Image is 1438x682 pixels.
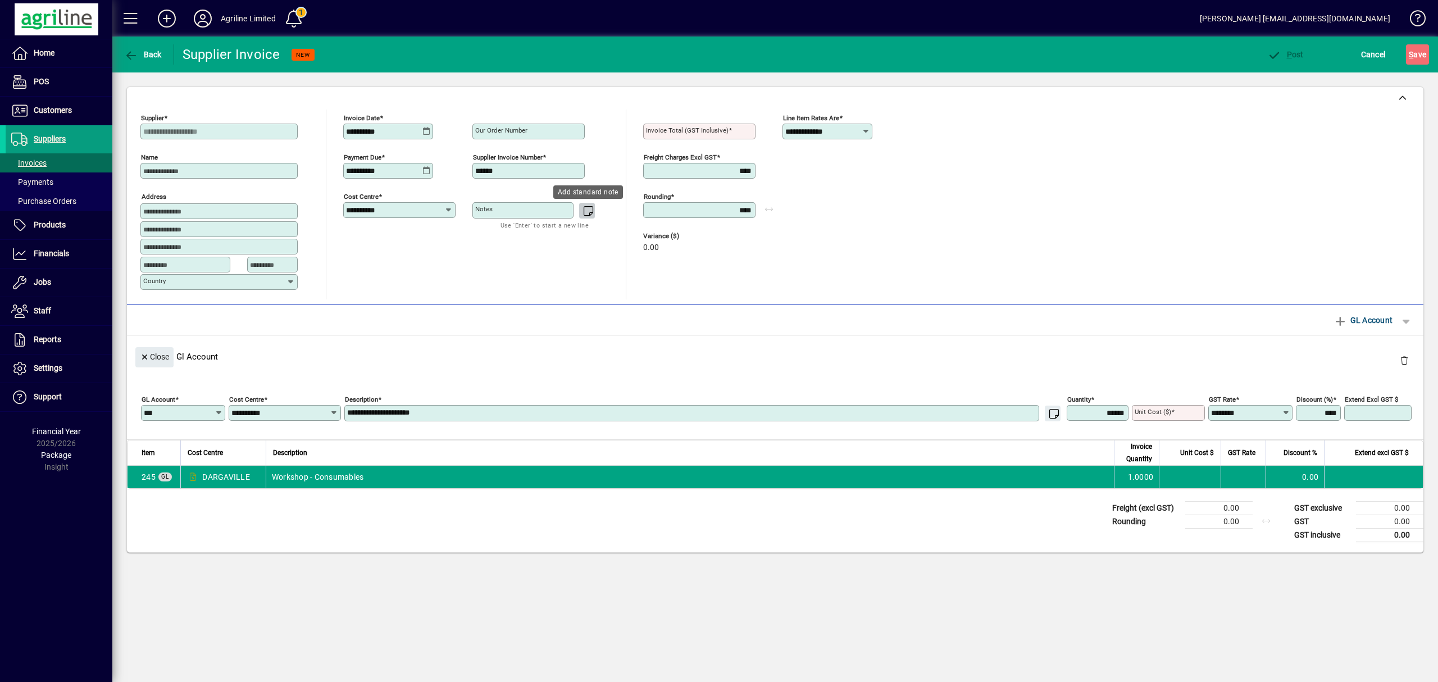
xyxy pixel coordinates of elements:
button: Save [1406,44,1429,65]
span: Customers [34,106,72,115]
td: GST inclusive [1289,528,1356,542]
span: Settings [34,363,62,372]
a: Home [6,39,112,67]
span: Jobs [34,278,51,287]
mat-label: Country [143,277,166,285]
span: Description [273,447,307,459]
button: Add [149,8,185,29]
button: Close [135,347,174,367]
mat-label: Our order number [475,126,527,134]
a: Staff [6,297,112,325]
td: 0.00 [1185,501,1253,515]
span: ave [1409,46,1426,63]
span: Cost Centre [188,447,223,459]
td: 1.0000 [1114,466,1159,488]
a: Invoices [6,153,112,172]
span: Cancel [1361,46,1386,63]
a: Purchase Orders [6,192,112,211]
span: Invoice Quantity [1121,440,1152,465]
mat-label: Payment due [344,153,381,161]
a: POS [6,68,112,96]
span: Back [124,50,162,59]
span: Home [34,48,54,57]
a: Reports [6,326,112,354]
a: Products [6,211,112,239]
span: S [1409,50,1413,59]
td: Workshop - Consumables [266,466,1114,488]
div: Gl Account [127,336,1423,377]
span: Item [142,447,155,459]
span: Financials [34,249,69,258]
span: GST Rate [1228,447,1255,459]
mat-label: Unit Cost ($) [1135,408,1171,416]
span: Staff [34,306,51,315]
mat-label: Discount (%) [1296,395,1333,403]
span: 0.00 [643,243,659,252]
div: Agriline Limited [221,10,276,28]
span: Payments [11,178,53,187]
mat-hint: Use 'Enter' to start a new line [500,219,589,231]
a: Support [6,383,112,411]
td: 0.00 [1356,515,1423,528]
span: Products [34,220,66,229]
mat-label: Extend excl GST $ [1345,395,1398,403]
button: Back [121,44,165,65]
mat-label: Supplier [141,114,164,122]
span: Unit Cost $ [1180,447,1214,459]
app-page-header-button: Back [112,44,174,65]
mat-label: Rounding [644,193,671,201]
a: Settings [6,354,112,383]
a: Financials [6,240,112,268]
span: Extend excl GST $ [1355,447,1409,459]
a: Payments [6,172,112,192]
mat-label: Quantity [1067,395,1091,403]
app-page-header-button: Delete [1391,355,1418,365]
td: 0.00 [1185,515,1253,528]
span: Variance ($) [643,233,711,240]
td: 0.00 [1356,501,1423,515]
td: Rounding [1107,515,1185,528]
span: Close [140,348,169,366]
span: POS [34,77,49,86]
span: P [1287,50,1292,59]
td: GST [1289,515,1356,528]
span: DARGAVILLE [202,471,250,483]
span: GL [161,474,169,480]
button: Profile [185,8,221,29]
span: Discount % [1284,447,1317,459]
td: Freight (excl GST) [1107,501,1185,515]
span: Reports [34,335,61,344]
button: Delete [1391,347,1418,374]
span: Purchase Orders [11,197,76,206]
div: Add standard note [553,185,623,199]
span: Package [41,451,71,460]
a: Knowledge Base [1401,2,1424,39]
a: Customers [6,97,112,125]
span: Invoices [11,158,47,167]
mat-label: Cost Centre [344,193,379,201]
span: ost [1267,50,1304,59]
button: Post [1264,44,1307,65]
span: Suppliers [34,134,66,143]
app-page-header-button: Close [133,351,176,361]
mat-label: GST rate [1209,395,1236,403]
span: Financial Year [32,427,81,436]
mat-label: Notes [475,205,493,213]
td: GST exclusive [1289,501,1356,515]
mat-label: Name [141,153,158,161]
mat-label: Description [345,395,378,403]
span: NEW [296,51,310,58]
div: Supplier Invoice [183,46,280,63]
mat-label: GL Account [142,395,175,403]
mat-label: Invoice Total (GST inclusive) [646,126,729,134]
div: [PERSON_NAME] [EMAIL_ADDRESS][DOMAIN_NAME] [1200,10,1390,28]
mat-label: Cost Centre [229,395,264,403]
span: Workshop - Consumables [142,471,156,483]
span: Support [34,392,62,401]
mat-label: Supplier invoice number [473,153,543,161]
td: 0.00 [1266,466,1324,488]
mat-label: Freight charges excl GST [644,153,717,161]
a: Jobs [6,269,112,297]
mat-label: Line item rates are [783,114,839,122]
td: 0.00 [1356,528,1423,542]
